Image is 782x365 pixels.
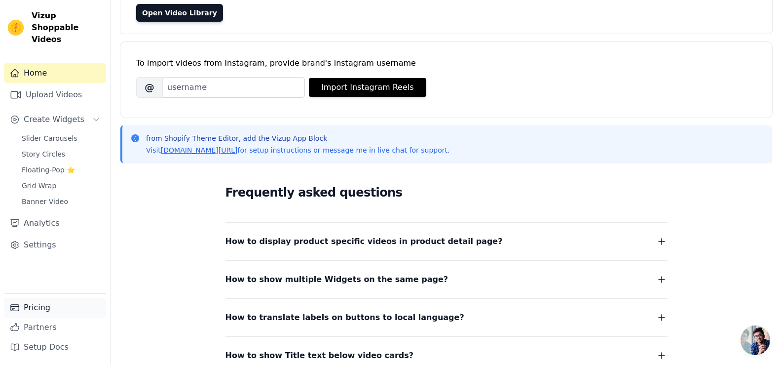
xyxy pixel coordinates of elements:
button: Create Widgets [4,110,106,129]
input: username [163,77,305,98]
a: Open Video Library [136,4,223,22]
a: Story Circles [16,147,106,161]
p: from Shopify Theme Editor, add the Vizup App Block [146,133,449,143]
span: How to show multiple Widgets on the same page? [225,273,448,286]
img: Vizup [8,20,24,36]
p: Visit for setup instructions or message me in live chat for support. [146,145,449,155]
a: Pricing [4,298,106,318]
a: Slider Carousels [16,131,106,145]
h2: Frequently asked questions [225,183,668,203]
span: Floating-Pop ⭐ [22,165,75,175]
span: Vizup Shoppable Videos [32,10,102,45]
span: How to show Title text below video cards? [225,349,414,363]
a: Setup Docs [4,337,106,357]
a: Grid Wrap [16,179,106,193]
a: Analytics [4,213,106,233]
span: Story Circles [22,149,65,159]
span: How to display product specific videos in product detail page? [225,235,503,248]
a: [DOMAIN_NAME][URL] [161,146,238,154]
span: How to translate labels on buttons to local language? [225,311,464,324]
a: Settings [4,235,106,255]
div: To import videos from Instagram, provide brand's instagram username [136,57,756,69]
a: Banner Video [16,195,106,208]
a: Upload Videos [4,85,106,105]
button: How to show multiple Widgets on the same page? [225,273,668,286]
a: Partners [4,318,106,337]
span: Banner Video [22,197,68,206]
button: Import Instagram Reels [309,78,426,97]
button: How to translate labels on buttons to local language? [225,311,668,324]
div: Open chat [741,325,770,355]
span: Create Widgets [24,114,84,125]
span: @ [136,77,163,98]
span: Slider Carousels [22,133,77,143]
button: How to display product specific videos in product detail page? [225,235,668,248]
a: Home [4,63,106,83]
span: Grid Wrap [22,181,56,191]
button: How to show Title text below video cards? [225,349,668,363]
a: Floating-Pop ⭐ [16,163,106,177]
